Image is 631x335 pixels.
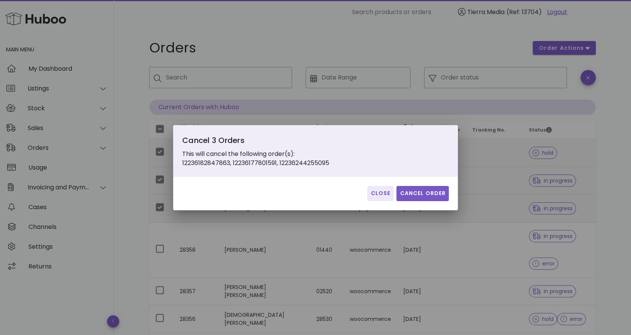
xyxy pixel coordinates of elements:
button: Cancel Order [396,186,449,201]
div: Cancel 3 Orders [182,134,353,149]
button: Close [367,186,393,201]
div: This will cancel the following order(s): 12236182847863, 12236177801591, 12236244255095 [182,134,353,168]
span: Cancel Order [399,189,446,197]
span: Close [370,189,390,197]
